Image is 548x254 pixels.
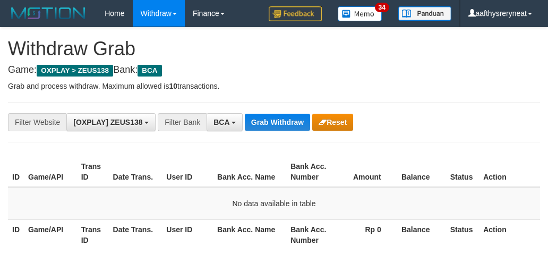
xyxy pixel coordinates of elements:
img: MOTION_logo.png [8,5,89,21]
div: Filter Bank [158,113,207,131]
th: User ID [162,219,213,250]
th: ID [8,219,24,250]
th: Date Trans. [109,157,162,187]
th: Bank Acc. Number [286,157,336,187]
span: 34 [375,3,389,12]
th: User ID [162,157,213,187]
th: Game/API [24,157,77,187]
h4: Game: Bank: [8,65,540,75]
span: OXPLAY > ZEUS138 [37,65,113,77]
div: Filter Website [8,113,66,131]
button: Grab Withdraw [245,114,310,131]
th: Balance [397,219,446,250]
th: Amount [336,157,397,187]
button: BCA [207,113,243,131]
th: Bank Acc. Number [286,219,336,250]
strong: 10 [169,82,177,90]
button: [OXPLAY] ZEUS138 [66,113,156,131]
td: No data available in table [8,187,540,220]
h1: Withdraw Grab [8,38,540,60]
th: Action [479,219,540,250]
th: Action [479,157,540,187]
th: Date Trans. [109,219,162,250]
th: Trans ID [77,219,109,250]
span: [OXPLAY] ZEUS138 [73,118,142,126]
span: BCA [138,65,161,77]
img: Feedback.jpg [269,6,322,21]
th: Bank Acc. Name [213,219,286,250]
img: panduan.png [398,6,451,21]
th: Balance [397,157,446,187]
p: Grab and process withdraw. Maximum allowed is transactions. [8,81,540,91]
th: Status [446,157,480,187]
th: Game/API [24,219,77,250]
th: Status [446,219,480,250]
button: Reset [312,114,353,131]
th: ID [8,157,24,187]
span: BCA [213,118,229,126]
th: Bank Acc. Name [213,157,286,187]
th: Trans ID [77,157,109,187]
img: Button%20Memo.svg [338,6,382,21]
th: Rp 0 [336,219,397,250]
